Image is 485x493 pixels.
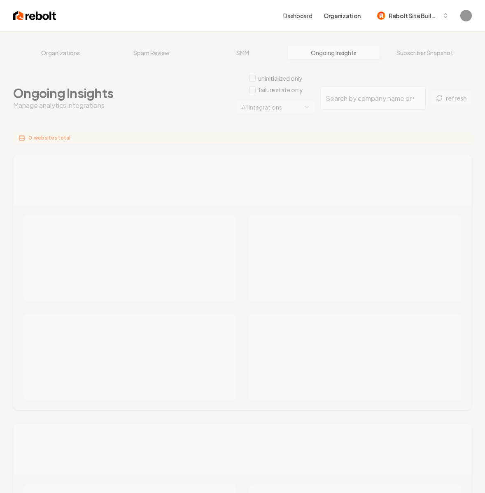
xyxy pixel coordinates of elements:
[283,12,312,20] a: Dashboard
[389,12,439,20] span: Rebolt Site Builder
[460,10,472,21] img: Sagar Soni
[319,8,366,23] button: Organization
[13,10,56,21] img: Rebolt Logo
[377,12,385,20] img: Rebolt Site Builder
[460,10,472,21] button: Open user button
